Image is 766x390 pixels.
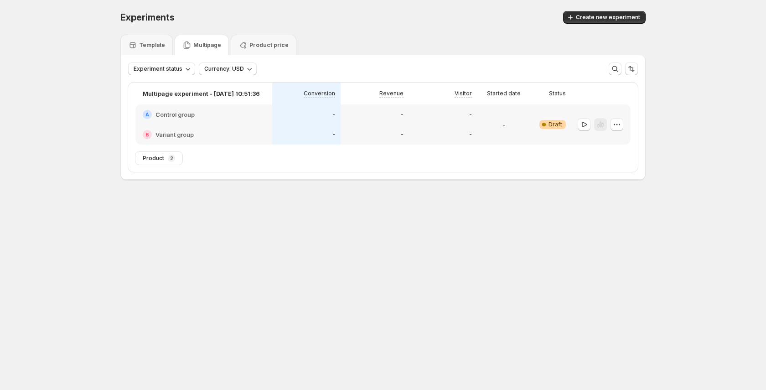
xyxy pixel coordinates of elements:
[455,90,472,97] p: Visitor
[193,42,221,49] p: Multipage
[332,131,335,138] p: -
[155,130,194,139] h2: Variant group
[145,112,149,117] h2: A
[332,111,335,118] p: -
[469,111,472,118] p: -
[199,62,257,75] button: Currency: USD
[379,90,404,97] p: Revenue
[625,62,638,75] button: Sort the results
[563,11,646,24] button: Create new experiment
[143,155,164,162] span: Product
[401,111,404,118] p: -
[120,12,175,23] span: Experiments
[170,156,173,161] p: 2
[469,131,472,138] p: -
[549,90,566,97] p: Status
[143,89,260,98] p: Multipage experiment - [DATE] 10:51:36
[128,62,195,75] button: Experiment status
[155,110,195,119] h2: Control group
[502,120,505,129] p: -
[304,90,335,97] p: Conversion
[549,121,562,128] span: Draft
[576,14,640,21] span: Create new experiment
[134,65,182,73] span: Experiment status
[487,90,521,97] p: Started date
[204,65,244,73] span: Currency: USD
[401,131,404,138] p: -
[145,132,149,137] h2: B
[139,42,165,49] p: Template
[249,42,289,49] p: Product price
